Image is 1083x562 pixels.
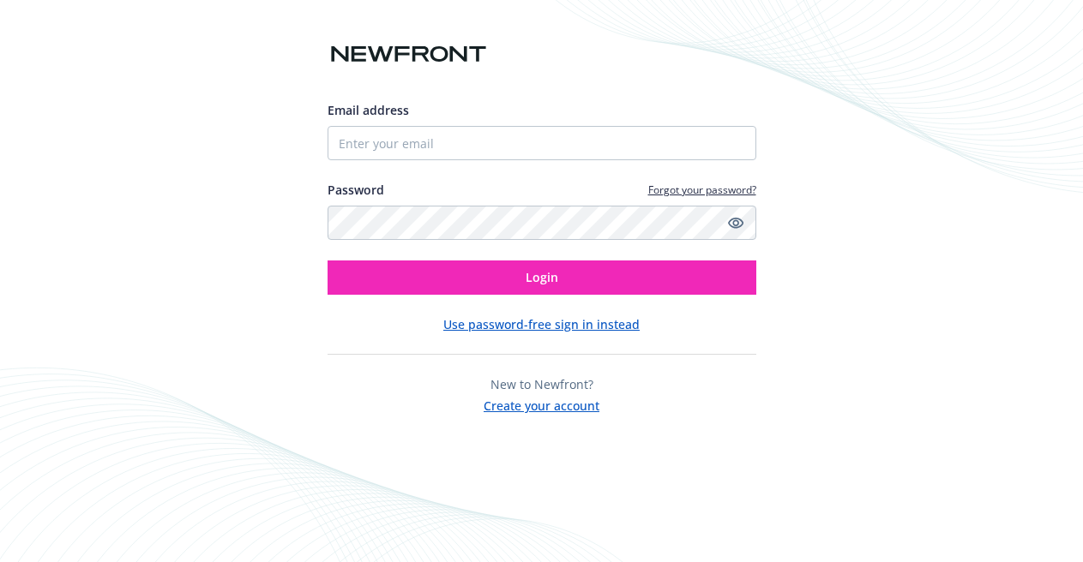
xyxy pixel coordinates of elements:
[328,39,490,69] img: Newfront logo
[328,260,756,295] button: Login
[328,126,756,160] input: Enter your email
[328,102,409,118] span: Email address
[490,376,593,392] span: New to Newfront?
[648,182,756,197] a: Forgot your password?
[526,269,558,285] span: Login
[328,206,756,240] input: Enter your password
[443,315,640,333] button: Use password-free sign in instead
[725,212,746,233] a: Show password
[484,393,599,415] button: Create your account
[328,181,384,199] label: Password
